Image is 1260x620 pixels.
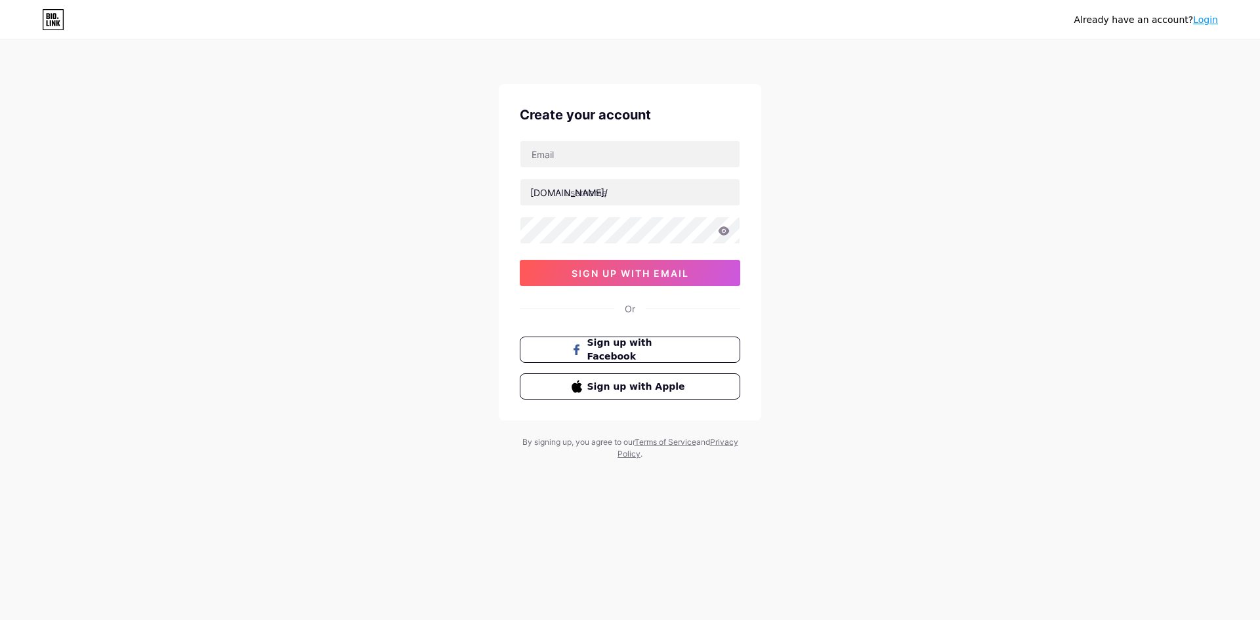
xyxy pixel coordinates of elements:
div: [DOMAIN_NAME]/ [530,186,608,199]
button: Sign up with Apple [520,373,740,400]
button: Sign up with Facebook [520,337,740,363]
a: Login [1193,14,1218,25]
input: username [520,179,740,205]
div: Create your account [520,105,740,125]
span: Sign up with Apple [587,380,689,394]
span: Sign up with Facebook [587,336,689,363]
a: Terms of Service [635,437,696,447]
div: Or [625,302,635,316]
input: Email [520,141,740,167]
button: sign up with email [520,260,740,286]
div: By signing up, you agree to our and . [518,436,742,460]
span: sign up with email [572,268,689,279]
div: Already have an account? [1074,13,1218,27]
